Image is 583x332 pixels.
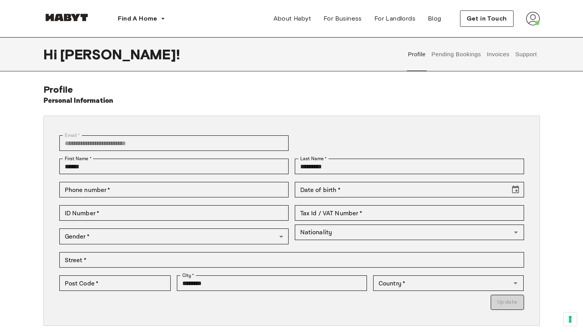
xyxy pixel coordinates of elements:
a: For Business [317,11,368,26]
span: Hi [43,46,60,62]
button: Open [510,278,521,289]
button: Get in Touch [460,10,514,27]
label: City [182,272,194,279]
button: Open [510,227,521,238]
span: Get in Touch [467,14,507,23]
span: [PERSON_NAME] ! [60,46,180,62]
a: For Landlords [368,11,422,26]
span: Blog [428,14,441,23]
h6: Personal Information [43,95,114,106]
label: Last Name [300,155,327,162]
a: Blog [422,11,448,26]
span: Find A Home [118,14,157,23]
button: Pending Bookings [431,37,482,71]
div: You can't change your email address at the moment. Please reach out to customer support in case y... [59,135,289,151]
button: Invoices [486,37,510,71]
img: avatar [526,12,540,26]
img: Habyt [43,14,90,21]
a: About Habyt [267,11,317,26]
button: Choose date [508,182,523,197]
button: Find A Home [112,11,171,26]
span: For Landlords [374,14,415,23]
label: Email [65,132,80,139]
span: For Business [324,14,362,23]
span: About Habyt [273,14,311,23]
button: Profile [407,37,427,71]
button: Support [514,37,538,71]
button: Your consent preferences for tracking technologies [564,313,577,326]
div: user profile tabs [405,37,540,71]
label: First Name [65,155,92,162]
span: Profile [43,84,73,95]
